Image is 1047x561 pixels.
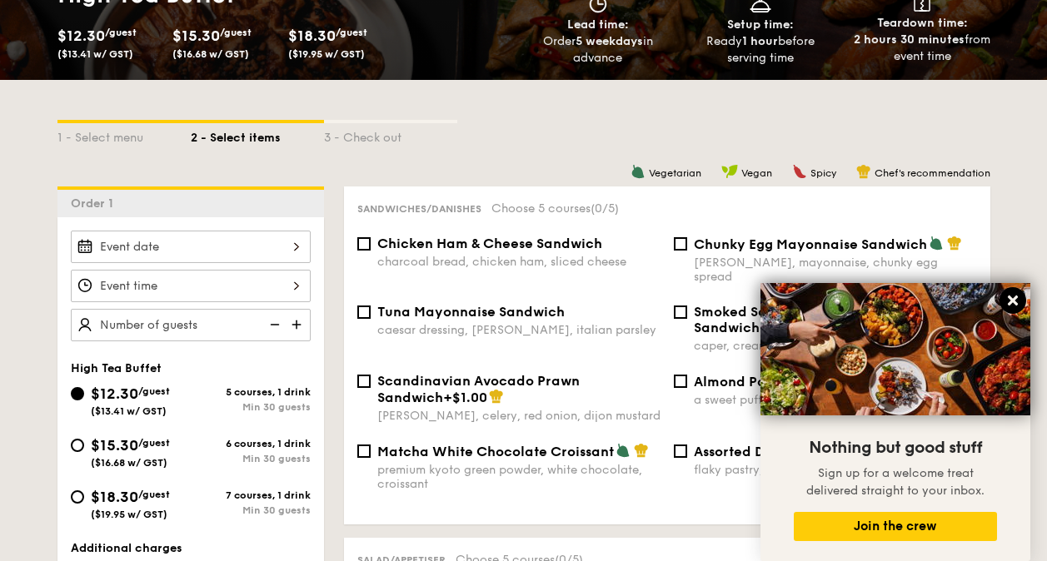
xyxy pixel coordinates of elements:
[794,512,997,541] button: Join the crew
[524,33,673,67] div: Order in advance
[138,489,170,500] span: /guest
[357,305,371,319] input: Tuna Mayonnaise Sandwichcaesar dressing, [PERSON_NAME], italian parsley
[792,164,807,179] img: icon-spicy.37a8142b.svg
[674,444,687,458] input: Assorted Danish Pastriesflaky pastry, housemade fillings
[742,34,778,48] strong: 1 hour
[694,236,927,252] span: Chunky Egg Mayonnaise Sandwich
[810,167,836,179] span: Spicy
[674,305,687,319] input: Smoked Salmon Cream Cheese Sandwich+$1.00caper, cream cheese, smoked salmon
[172,48,249,60] span: ($16.68 w/ GST)
[674,375,687,388] input: Almond Pain Au Chocolat Croissanta sweet puff pastry filled with dark chocolate
[694,374,932,390] span: Almond Pain Au Chocolat Croissant
[91,457,167,469] span: ($16.68 w/ GST)
[357,444,371,458] input: Matcha White Chocolate Croissantpremium kyoto green powder, white chocolate, croissant
[694,463,977,477] div: flaky pastry, housemade fillings
[57,27,105,45] span: $12.30
[191,386,311,398] div: 5 courses, 1 drink
[71,231,311,263] input: Event date
[91,405,167,417] span: ($13.41 w/ GST)
[377,409,661,423] div: [PERSON_NAME], celery, red onion, dijon mustard
[631,164,646,179] img: icon-vegetarian.fe4039eb.svg
[377,373,580,405] span: Scandinavian Avocado Prawn Sandwich
[191,504,311,516] div: Min 30 guests
[741,167,772,179] span: Vegan
[138,437,170,449] span: /guest
[674,237,687,251] input: Chunky Egg Mayonnaise Sandwich[PERSON_NAME], mayonnaise, chunky egg spread
[491,201,619,216] span: Choose 5 courses
[71,309,311,341] input: Number of guests
[1000,287,1026,314] button: Close
[377,463,661,491] div: premium kyoto green powder, white chocolate, croissant
[377,236,602,251] span: Chicken Ham & Cheese Sandwich
[357,203,481,215] span: Sandwiches/Danishes
[727,17,794,32] span: Setup time:
[443,390,487,405] span: +$1.00
[634,443,649,458] img: icon-chef-hat.a58ddaea.svg
[357,237,371,251] input: Chicken Ham & Cheese Sandwichcharcoal bread, chicken ham, sliced cheese
[57,48,133,60] span: ($13.41 w/ GST)
[71,439,84,452] input: $15.30/guest($16.68 w/ GST)6 courses, 1 drinkMin 30 guests
[57,123,191,146] div: 1 - Select menu
[138,385,170,397] span: /guest
[324,123,457,146] div: 3 - Check out
[105,27,137,38] span: /guest
[286,309,311,340] img: icon-add.58712e84.svg
[91,436,138,454] span: $15.30
[191,401,311,413] div: Min 30 guests
[91,488,138,506] span: $18.30
[191,438,311,449] div: 6 courses, 1 drink
[71,540,311,557] div: Additional charges
[220,27,252,38] span: /guest
[760,320,804,335] span: +$1.00
[694,304,904,335] span: Smoked Salmon Cream Cheese Sandwich
[261,309,286,340] img: icon-reduce.1d2dbef1.svg
[760,283,1030,415] img: DSC07876-Edit02-Large.jpeg
[71,270,311,302] input: Event time
[288,27,336,45] span: $18.30
[91,509,167,520] span: ($19.95 w/ GST)
[377,255,661,269] div: charcoal bread, chicken ham, sliced cheese
[877,16,968,30] span: Teardown time:
[377,444,614,459] span: Matcha White Chocolate Croissant
[576,34,643,48] strong: 5 weekdays
[336,27,367,38] span: /guest
[71,490,84,504] input: $18.30/guest($19.95 w/ GST)7 courses, 1 drinkMin 30 guests
[616,443,631,458] img: icon-vegetarian.fe4039eb.svg
[856,164,871,179] img: icon-chef-hat.a58ddaea.svg
[172,27,220,45] span: $15.30
[694,393,977,407] div: a sweet puff pastry filled with dark chocolate
[377,323,661,337] div: caesar dressing, [PERSON_NAME], italian parsley
[191,453,311,464] div: Min 30 guests
[591,201,619,216] span: (0/5)
[694,256,977,284] div: [PERSON_NAME], mayonnaise, chunky egg spread
[191,123,324,146] div: 2 - Select items
[875,167,990,179] span: Chef's recommendation
[947,236,962,251] img: icon-chef-hat.a58ddaea.svg
[806,466,985,498] span: Sign up for a welcome treat delivered straight to your inbox.
[686,33,835,67] div: Ready before serving time
[288,48,365,60] span: ($19.95 w/ GST)
[357,375,371,388] input: Scandinavian Avocado Prawn Sandwich+$1.00[PERSON_NAME], celery, red onion, dijon mustard
[567,17,629,32] span: Lead time:
[71,361,162,375] span: High Tea Buffet
[489,389,504,404] img: icon-chef-hat.a58ddaea.svg
[191,489,311,501] div: 7 courses, 1 drink
[848,32,997,65] div: from event time
[854,32,965,47] strong: 2 hours 30 minutes
[71,196,120,211] span: Order 1
[721,164,738,179] img: icon-vegan.f8ff3823.svg
[694,444,855,459] span: Assorted Danish Pastries
[694,339,977,353] div: caper, cream cheese, smoked salmon
[377,304,565,320] span: Tuna Mayonnaise Sandwich
[91,385,138,403] span: $12.30
[649,167,701,179] span: Vegetarian
[929,236,944,251] img: icon-vegetarian.fe4039eb.svg
[809,438,982,458] span: Nothing but good stuff
[71,387,84,400] input: $12.30/guest($13.41 w/ GST)5 courses, 1 drinkMin 30 guests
